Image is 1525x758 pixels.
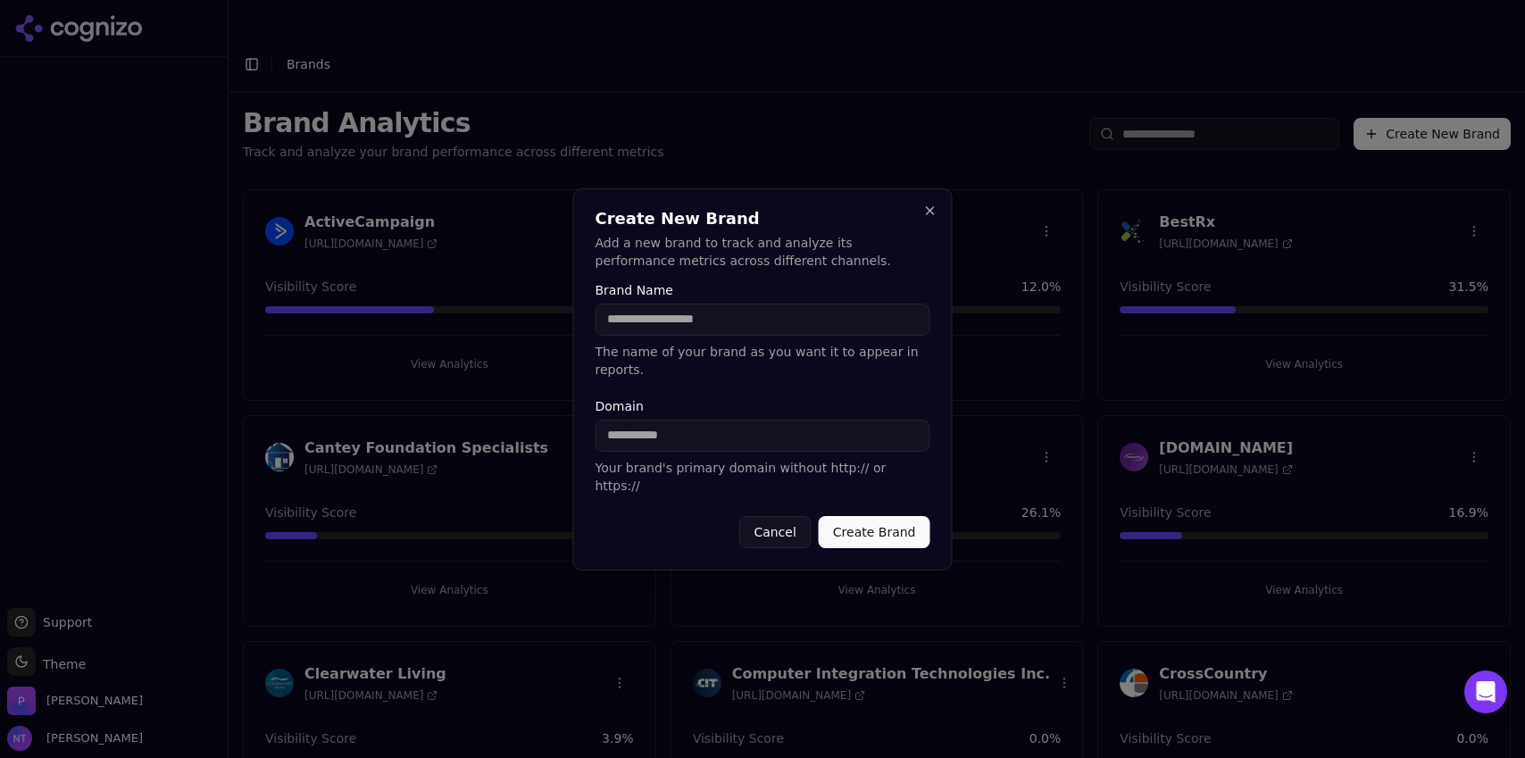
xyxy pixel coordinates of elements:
label: Brand Name [596,284,930,296]
p: The name of your brand as you want it to appear in reports. [596,343,930,379]
h2: Create New Brand [596,211,930,227]
button: Create Brand [819,516,930,548]
p: Your brand's primary domain without http:// or https:// [596,459,930,495]
label: Domain [596,400,930,412]
button: Cancel [738,516,811,548]
p: Add a new brand to track and analyze its performance metrics across different channels. [596,234,930,270]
